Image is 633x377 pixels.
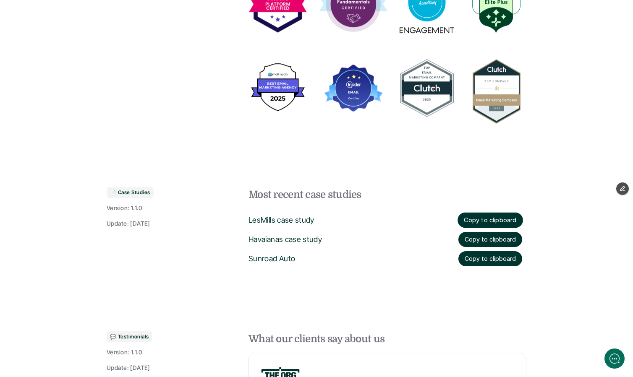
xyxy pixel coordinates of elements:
[110,334,149,340] p: 💬 Testimonials
[70,293,106,299] span: We run on Gist
[458,213,523,228] button: Copy to clipboard
[54,116,101,123] span: New conversation
[248,254,295,263] a: Sunroad Auto
[458,251,522,266] button: Copy to clipboard
[248,187,500,202] h5: Most recent case studies
[13,111,155,128] button: New conversation
[248,61,307,114] img: Best Email Marketing Agency 2025 - Recognized by Mailmodo
[107,348,142,357] p: Version: 1.1.0
[107,204,142,213] p: Version: 1.1.0
[13,56,155,96] h2: Let us know if we can help with lifecycle marketing.
[107,219,150,228] p: Update: [DATE]
[616,182,629,195] button: Edit Framer Content
[604,348,625,369] iframe: gist-messenger-bubble-iframe
[107,364,150,372] p: Update: [DATE]
[248,235,322,244] a: Havaianas case study
[110,190,150,195] p: 📄 Case Studies
[248,216,314,224] a: LesMills case study
[13,41,155,54] h1: Hi! Welcome to [GEOGRAPHIC_DATA].
[248,331,500,346] h5: What our clients say about us
[458,232,522,247] button: Copy to clipboard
